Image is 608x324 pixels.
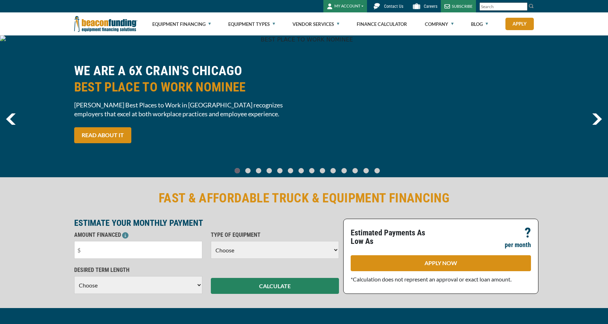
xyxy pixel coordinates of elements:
a: Go To Slide 3 [265,168,274,174]
input: $ [74,241,202,259]
p: TYPE OF EQUIPMENT [211,231,339,239]
p: ESTIMATE YOUR MONTHLY PAYMENT [74,219,339,227]
a: next [592,113,602,125]
a: Go To Slide 6 [297,168,306,174]
a: Company [425,13,454,35]
a: Vendor Services [292,13,339,35]
p: per month [505,241,531,249]
a: Equipment Financing [152,13,211,35]
p: Estimated Payments As Low As [351,229,437,246]
a: Blog [471,13,488,35]
a: Go To Slide 12 [362,168,371,174]
span: *Calculation does not represent an approval or exact loan amount. [351,276,511,283]
a: Equipment Types [228,13,275,35]
span: Contact Us [384,4,403,9]
img: Search [528,3,534,9]
img: Right Navigator [592,113,602,125]
a: Clear search text [520,4,526,10]
input: Search [480,2,527,11]
a: Go To Slide 5 [286,168,295,174]
a: Finance Calculator [357,13,407,35]
a: Go To Slide 9 [329,168,338,174]
a: Go To Slide 10 [340,168,349,174]
a: previous [6,113,16,125]
h2: WE ARE A 6X CRAIN'S CHICAGO [74,63,300,95]
a: Go To Slide 7 [308,168,316,174]
a: Go To Slide 0 [233,168,242,174]
a: Go To Slide 13 [373,168,382,174]
p: ? [525,229,531,237]
span: BEST PLACE TO WORK NOMINEE [74,79,300,95]
span: [PERSON_NAME] Best Places to Work in [GEOGRAPHIC_DATA] recognizes employers that excel at both wo... [74,101,300,118]
p: AMOUNT FINANCED [74,231,202,239]
span: Careers [424,4,437,9]
a: Go To Slide 8 [318,168,327,174]
a: READ ABOUT IT [74,127,131,143]
img: Beacon Funding Corporation logo [74,12,137,35]
p: DESIRED TERM LENGTH [74,266,202,274]
img: Left Navigator [6,113,16,125]
a: Go To Slide 1 [244,168,252,174]
a: Go To Slide 2 [254,168,263,174]
a: Go To Slide 11 [351,168,360,174]
a: APPLY NOW [351,255,531,271]
a: Apply [505,18,534,30]
h2: FAST & AFFORDABLE TRUCK & EQUIPMENT FINANCING [74,190,534,206]
button: CALCULATE [211,278,339,294]
a: Go To Slide 4 [276,168,284,174]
